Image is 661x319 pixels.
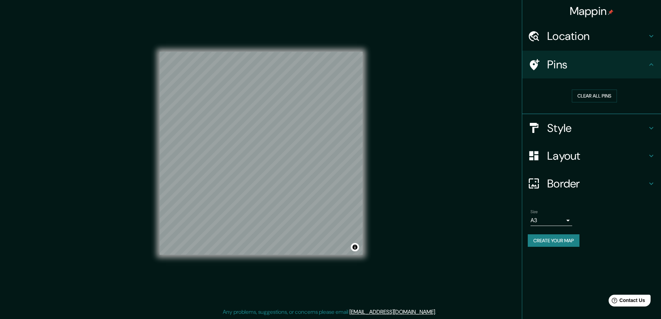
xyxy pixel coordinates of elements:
[570,4,614,18] h4: Mappin
[608,9,613,15] img: pin-icon.png
[572,90,617,102] button: Clear all pins
[531,209,538,215] label: Size
[522,114,661,142] div: Style
[223,308,436,316] p: Any problems, suggestions, or concerns please email .
[522,22,661,50] div: Location
[547,58,647,72] h4: Pins
[160,52,363,255] canvas: Map
[436,308,437,316] div: .
[349,308,435,316] a: [EMAIL_ADDRESS][DOMAIN_NAME]
[531,215,572,226] div: A3
[522,51,661,78] div: Pins
[528,234,579,247] button: Create your map
[437,308,439,316] div: .
[547,29,647,43] h4: Location
[522,142,661,170] div: Layout
[351,243,359,251] button: Toggle attribution
[547,149,647,163] h4: Layout
[522,170,661,198] div: Border
[547,121,647,135] h4: Style
[547,177,647,191] h4: Border
[599,292,653,311] iframe: Help widget launcher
